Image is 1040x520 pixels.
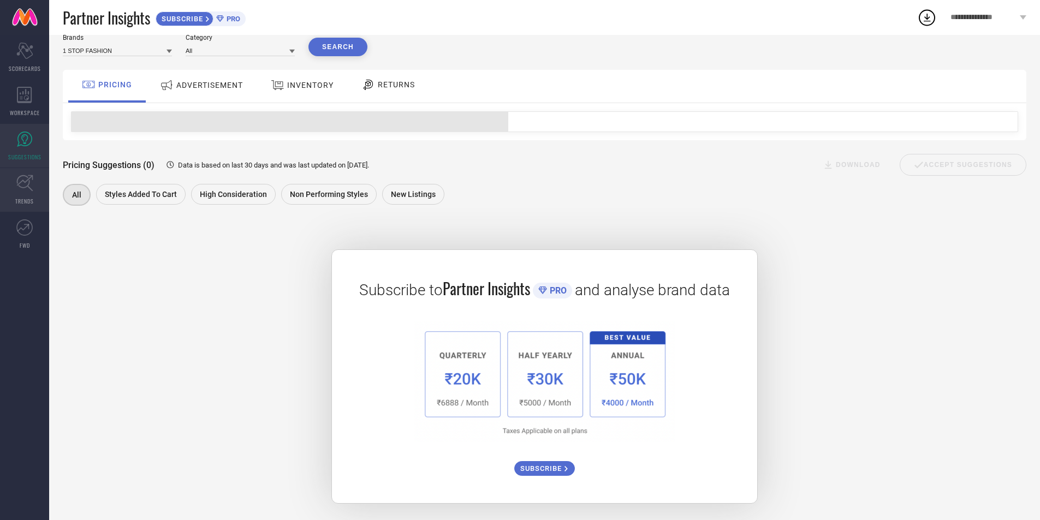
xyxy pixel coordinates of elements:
span: Styles Added To Cart [105,190,177,199]
span: Data is based on last 30 days and was last updated on [DATE] . [178,161,369,169]
span: Non Performing Styles [290,190,368,199]
span: FWD [20,241,30,249]
span: SUBSCRIBE [520,464,564,473]
a: SUBSCRIBEPRO [156,9,246,26]
span: Subscribe to [359,281,443,299]
div: Category [186,34,295,41]
span: SUGGESTIONS [8,153,41,161]
span: TRENDS [15,197,34,205]
span: Partner Insights [63,7,150,29]
span: RETURNS [378,80,415,89]
span: PRICING [98,80,132,89]
div: Open download list [917,8,937,27]
span: SCORECARDS [9,64,41,73]
span: All [72,190,81,199]
span: INVENTORY [287,81,334,89]
span: PRO [224,15,240,23]
span: PRO [547,285,567,296]
span: WORKSPACE [10,109,40,117]
span: Partner Insights [443,277,530,300]
button: Search [308,38,367,56]
span: High Consideration [200,190,267,199]
div: Accept Suggestions [900,154,1026,176]
span: New Listings [391,190,436,199]
span: ADVERTISEMENT [176,81,243,89]
img: 1a6fb96cb29458d7132d4e38d36bc9c7.png [414,321,674,442]
span: Pricing Suggestions (0) [63,160,154,170]
a: SUBSCRIBE [514,453,575,476]
span: SUBSCRIBE [156,15,206,23]
span: and analyse brand data [575,281,730,299]
div: Brands [63,34,172,41]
